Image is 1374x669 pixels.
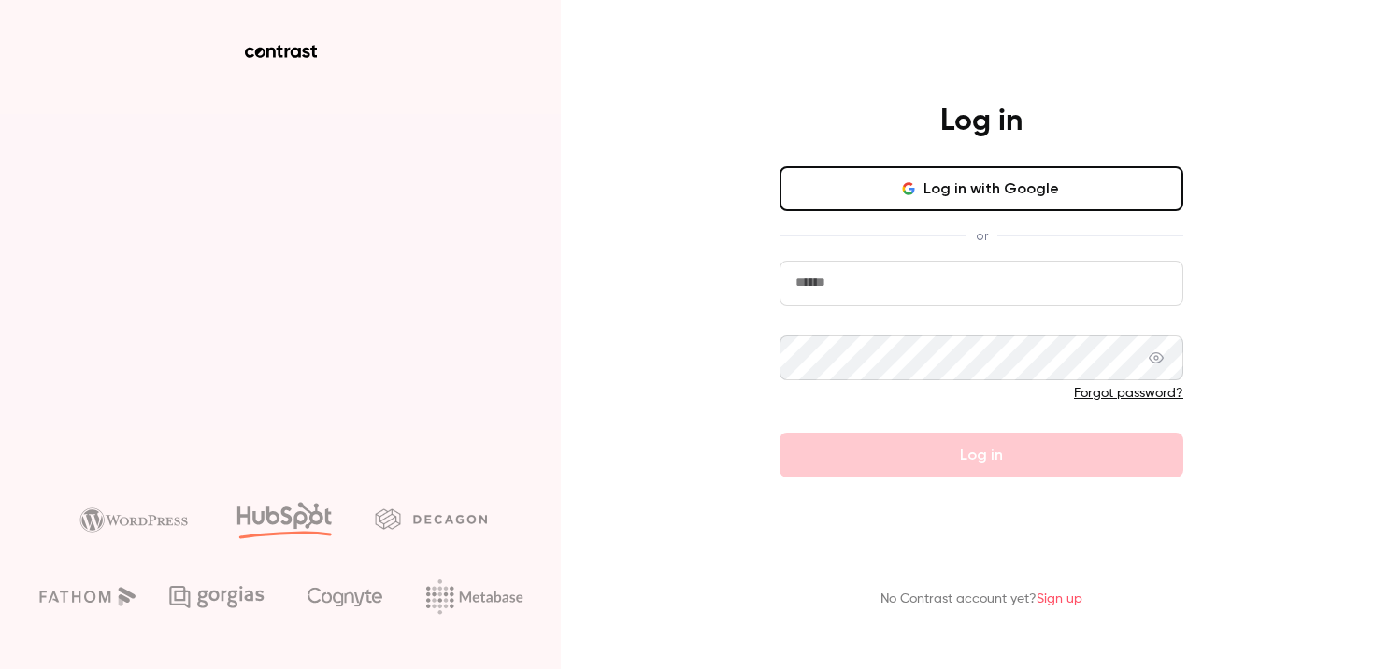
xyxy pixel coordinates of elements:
button: Log in with Google [780,166,1183,211]
a: Forgot password? [1074,387,1183,400]
a: Sign up [1037,592,1082,605]
span: or [966,226,997,246]
img: decagon [375,508,487,529]
h4: Log in [940,103,1023,140]
p: No Contrast account yet? [880,590,1082,609]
